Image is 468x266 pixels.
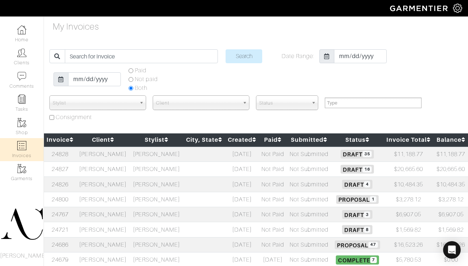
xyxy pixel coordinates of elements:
span: Proposal [336,195,378,204]
td: Not Paid [259,177,287,192]
td: Not Paid [259,237,287,252]
td: Not Submitted [287,161,331,176]
td: [DATE] [225,161,259,176]
td: [PERSON_NAME] [130,207,183,222]
td: $3,278.12 [383,192,434,207]
span: 47 [368,242,378,248]
span: Client [156,96,239,110]
td: $16,523.26 [383,237,434,252]
span: Complete [336,255,379,264]
td: $3,278.12 [434,192,468,207]
td: $20,665.60 [383,161,434,176]
span: 1 [370,196,376,202]
img: gear-icon-white-bd11855cb880d31180b6d7d6211b90ccbf57a29d726f0c71d8c61bd08dd39cc2.png [453,4,462,13]
td: [DATE] [225,237,259,252]
td: $11,188.77 [434,147,468,162]
td: $16,523.26 [434,237,468,252]
a: Invoice [47,136,74,143]
span: Draft [342,210,372,219]
td: Not Submitted [287,222,331,237]
img: reminder-icon-8004d30b9f0a5d33ae49ab947aed9ed385cf756f9e5892f1edd6e32f2345188e.png [17,95,26,104]
span: Draft [341,165,374,174]
td: [DATE] [225,177,259,192]
img: clients-icon-6bae9207a08558b7cb47a8932f037763ab4055f8c8b6bfacd5dc20c3e0201464.png [17,48,26,57]
td: [PERSON_NAME] [130,237,183,252]
td: $20,665.60 [434,161,468,176]
span: Proposal [335,240,380,249]
td: $11,188.77 [383,147,434,162]
label: Paid [135,66,146,75]
span: Draft [342,225,372,234]
a: 24679 [52,256,68,263]
a: 24767 [52,211,68,218]
td: $1,569.82 [434,222,468,237]
a: 24828 [52,151,68,157]
td: [DATE] [225,192,259,207]
a: 24827 [52,166,68,172]
a: Client [92,136,114,143]
span: Draft [342,180,372,189]
span: Stylist [53,96,136,110]
h4: My Invoices [53,22,99,32]
td: [PERSON_NAME] [76,161,130,176]
span: 7 [370,257,376,263]
td: Not Paid [259,147,287,162]
td: Not Paid [259,161,287,176]
a: Stylist [145,136,168,143]
td: [PERSON_NAME] [76,192,130,207]
td: $1,569.82 [383,222,434,237]
a: Submitted [291,136,328,143]
td: [PERSON_NAME] [76,147,130,162]
a: Paid [264,136,282,143]
img: garments-icon-b7da505a4dc4fd61783c78ac3ca0ef83fa9d6f193b1c9dc38574b1d14d53ca28.png [17,118,26,127]
label: Not paid [135,75,158,84]
td: $10,484.35 [434,177,468,192]
td: $6,907.05 [383,207,434,222]
img: orders-icon-0abe47150d42831381b5fb84f609e132dff9fe21cb692f30cb5eec754e2cba89.png [17,141,26,150]
a: Status [345,136,369,143]
img: comment-icon-a0a6a9ef722e966f86d9cbdc48e553b5cf19dbc54f86b18d962a5391bc8f6eb6.png [17,72,26,81]
td: [PERSON_NAME] [130,192,183,207]
td: Not Submitted [287,237,331,252]
td: [PERSON_NAME] [76,207,130,222]
td: Not Submitted [287,207,331,222]
img: garments-icon-b7da505a4dc4fd61783c78ac3ca0ef83fa9d6f193b1c9dc38574b1d14d53ca28.png [17,164,26,173]
td: $6,907.05 [434,207,468,222]
td: [DATE] [225,207,259,222]
img: garmentier-logo-header-white-b43fb05a5012e4ada735d5af1a66efaba907eab6374d6393d1fbf88cb4ef424d.png [386,2,453,15]
td: [PERSON_NAME] [130,222,183,237]
td: [PERSON_NAME] [76,237,130,252]
input: Search [226,49,262,63]
span: Status [259,96,308,110]
span: Draft [341,150,374,159]
span: 8 [364,227,370,233]
td: Not Submitted [287,147,331,162]
a: City, State [186,136,223,143]
td: [DATE] [225,222,259,237]
a: Invoice Total [386,136,431,143]
td: [PERSON_NAME] [130,177,183,192]
td: $10,484.35 [383,177,434,192]
a: Balance [437,136,465,143]
span: 4 [364,181,370,187]
td: Not Submitted [287,177,331,192]
span: 35 [363,151,372,157]
td: [PERSON_NAME] [130,147,183,162]
td: [DATE] [225,147,259,162]
a: Created [228,136,256,143]
td: Not Submitted [287,192,331,207]
td: Not Paid [259,192,287,207]
span: 16 [363,166,372,172]
img: dashboard-icon-dbcd8f5a0b271acd01030246c82b418ddd0df26cd7fceb0bd07c9910d44c42f6.png [17,25,26,34]
span: 3 [364,212,370,218]
label: Date Range: [282,52,315,61]
td: [PERSON_NAME] [130,161,183,176]
a: 24826 [52,181,68,188]
td: Not Paid [259,222,287,237]
label: Consignment [56,113,92,122]
a: 24800 [52,196,68,203]
label: Both [135,84,147,92]
td: [PERSON_NAME] [76,177,130,192]
td: [PERSON_NAME] [76,222,130,237]
div: Open Intercom Messenger [443,241,461,259]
